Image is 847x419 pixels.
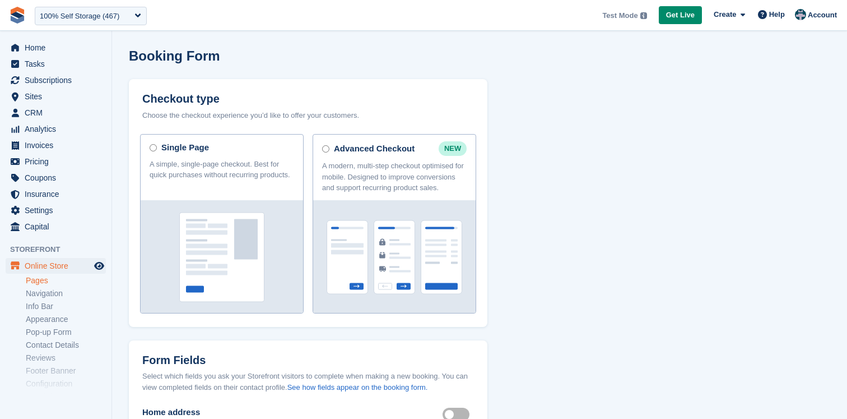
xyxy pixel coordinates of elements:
div: Home address [142,406,222,419]
input: Advanced Checkout New A modern, multi-step checkout optimised for mobile. Designed to improve con... [322,145,329,153]
a: Info Bar [26,301,106,312]
h2: Checkout type [142,93,474,105]
span: Account [808,10,837,21]
span: Online Store [25,258,92,274]
a: Contact Details [26,340,106,351]
a: Pop-up Form [26,327,106,338]
span: Advanced Checkout [334,142,415,155]
span: Subscriptions [25,72,92,88]
a: Reviews [26,353,106,363]
a: menu [6,170,106,186]
a: menu [6,219,106,234]
div: 100% Self Storage (467) [40,11,119,22]
div: A simple, single-page checkout. Best for quick purchases without recurring products. [150,159,294,194]
a: Navigation [26,288,106,299]
img: Advanced Checkout [327,210,462,304]
span: Single Page [161,141,209,154]
a: menu [6,105,106,121]
a: menu [6,137,106,153]
img: Aled Bidder [795,9,806,20]
a: Pages [26,275,106,286]
input: Single Page A simple, single-page checkout. Best for quick purchases without recurring products. ... [150,144,157,151]
a: Configuration [26,379,106,389]
a: menu [6,89,106,104]
img: Single Page [179,210,264,304]
a: menu [6,121,106,137]
a: menu [6,154,106,169]
span: Home [25,40,92,56]
span: Help [769,9,785,20]
a: See how fields appear on the booking form. [287,383,428,392]
span: Create [714,9,736,20]
a: Appearance [26,314,106,325]
span: Settings [25,202,92,218]
a: Footer Banner [26,366,106,376]
a: Get Live [659,6,702,25]
a: menu [6,72,106,88]
span: Invoices [25,137,92,153]
span: Analytics [25,121,92,137]
span: Capital [25,219,92,234]
span: Coupons [25,170,92,186]
a: menu [6,258,106,274]
span: CRM [25,105,92,121]
span: New [439,141,467,156]
h1: Booking Form [129,48,220,63]
img: stora-icon-8386f47178a22dfd0bd8f6a31ec36ba5ce8667c1dd55bd0f319d3a0aa187defe.svg [9,7,26,24]
label: Home address visible [443,414,474,416]
div: Select which fields you ask your Storefront visitors to complete when making a new booking. You c... [142,371,474,393]
span: Storefront [10,244,111,255]
div: Choose the checkout experience you’d like to offer your customers. [142,110,474,121]
div: A modern, multi-step checkout optimised for mobile. Designed to improve conversions and support r... [322,160,467,194]
h2: Form Fields [142,354,474,367]
span: Pricing [25,154,92,169]
a: Preview store [92,259,106,273]
span: Test Mode [602,10,637,21]
span: Insurance [25,186,92,202]
span: Sites [25,89,92,104]
a: menu [6,186,106,202]
a: menu [6,56,106,72]
a: menu [6,40,106,56]
img: icon-info-grey-7440780725fd019a000dd9b08b2336e03edf1995a4989e88bcd33f0948082b44.svg [640,12,647,19]
a: Check-in [26,392,106,402]
span: Tasks [25,56,92,72]
span: Get Live [666,10,695,21]
a: menu [6,202,106,218]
